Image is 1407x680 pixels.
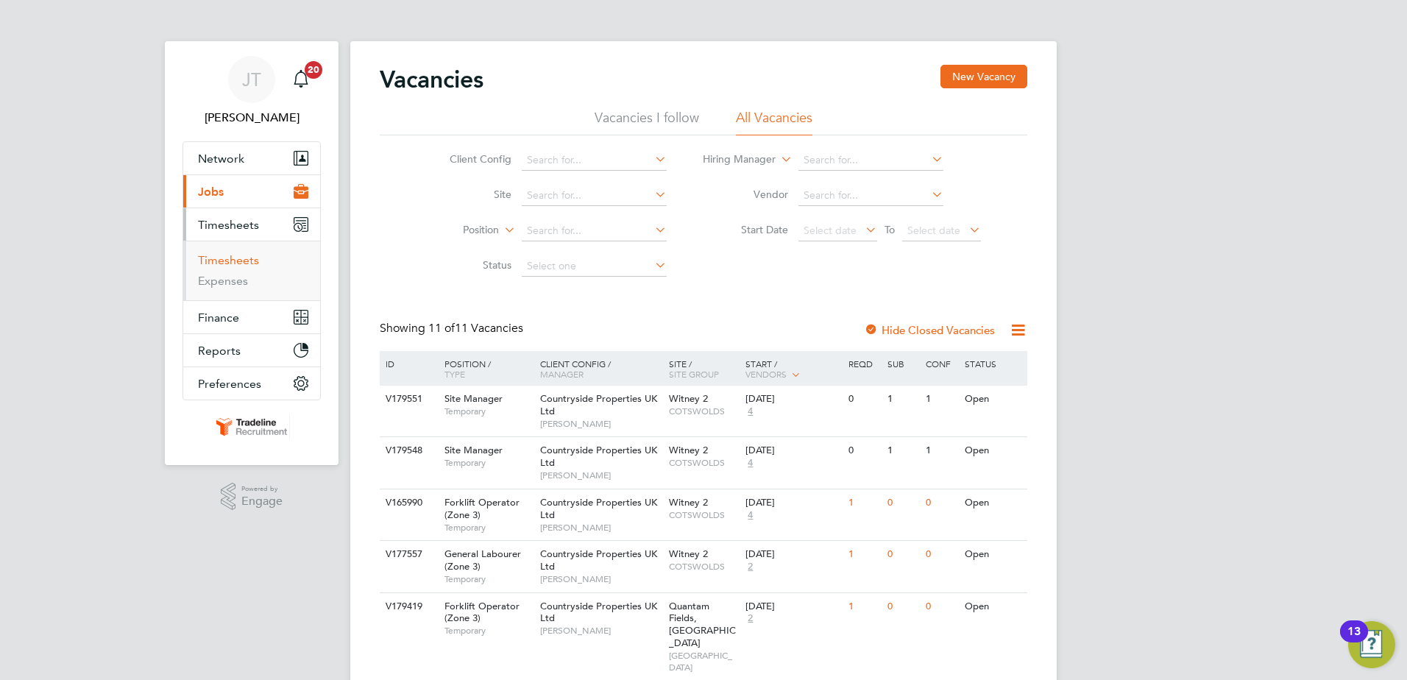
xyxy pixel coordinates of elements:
[183,142,320,174] button: Network
[540,392,657,417] span: Countryside Properties UK Ltd
[427,152,511,166] label: Client Config
[198,253,259,267] a: Timesheets
[444,405,533,417] span: Temporary
[444,600,520,625] span: Forklift Operator (Zone 3)
[745,393,841,405] div: [DATE]
[522,256,667,277] input: Select one
[382,386,433,413] div: V179551
[961,437,1025,464] div: Open
[669,405,739,417] span: COTSWOLDS
[745,497,841,509] div: [DATE]
[940,65,1027,88] button: New Vacancy
[907,224,960,237] span: Select date
[198,344,241,358] span: Reports
[691,152,776,167] label: Hiring Manager
[745,457,755,470] span: 4
[444,548,521,573] span: General Labourer (Zone 3)
[242,70,261,89] span: JT
[742,351,845,388] div: Start /
[669,444,708,456] span: Witney 2
[1348,621,1395,668] button: Open Resource Center, 13 new notifications
[444,625,533,637] span: Temporary
[241,483,283,495] span: Powered by
[845,593,883,620] div: 1
[382,593,433,620] div: V179419
[522,221,667,241] input: Search for...
[884,489,922,517] div: 0
[433,351,536,386] div: Position /
[703,188,788,201] label: Vendor
[669,392,708,405] span: Witney 2
[845,386,883,413] div: 0
[182,109,321,127] span: Jemima Topping
[380,321,526,336] div: Showing
[380,65,483,94] h2: Vacancies
[427,188,511,201] label: Site
[703,223,788,236] label: Start Date
[669,368,719,380] span: Site Group
[665,351,743,386] div: Site /
[669,561,739,573] span: COTSWOLDS
[428,321,455,336] span: 11 of
[1347,631,1361,651] div: 13
[221,483,283,511] a: Powered byEngage
[183,334,320,366] button: Reports
[198,377,261,391] span: Preferences
[427,258,511,272] label: Status
[444,496,520,521] span: Forklift Operator (Zone 3)
[540,522,662,534] span: [PERSON_NAME]
[845,437,883,464] div: 0
[884,386,922,413] div: 1
[382,437,433,464] div: V179548
[884,593,922,620] div: 0
[864,323,995,337] label: Hide Closed Vacancies
[961,386,1025,413] div: Open
[745,561,755,573] span: 2
[961,593,1025,620] div: Open
[845,351,883,376] div: Reqd
[540,600,657,625] span: Countryside Properties UK Ltd
[669,509,739,521] span: COTSWOLDS
[669,457,739,469] span: COTSWOLDS
[444,368,465,380] span: Type
[198,218,259,232] span: Timesheets
[884,541,922,568] div: 0
[198,311,239,325] span: Finance
[804,224,857,237] span: Select date
[198,152,244,166] span: Network
[522,185,667,206] input: Search for...
[922,437,960,464] div: 1
[884,437,922,464] div: 1
[182,56,321,127] a: JT[PERSON_NAME]
[540,496,657,521] span: Countryside Properties UK Ltd
[745,548,841,561] div: [DATE]
[183,367,320,400] button: Preferences
[444,444,503,456] span: Site Manager
[241,495,283,508] span: Engage
[922,593,960,620] div: 0
[922,351,960,376] div: Conf
[884,351,922,376] div: Sub
[183,208,320,241] button: Timesheets
[961,489,1025,517] div: Open
[745,368,787,380] span: Vendors
[183,241,320,300] div: Timesheets
[382,351,433,376] div: ID
[798,185,943,206] input: Search for...
[183,175,320,208] button: Jobs
[540,368,584,380] span: Manager
[845,541,883,568] div: 1
[745,405,755,418] span: 4
[540,444,657,469] span: Countryside Properties UK Ltd
[198,274,248,288] a: Expenses
[669,548,708,560] span: Witney 2
[540,418,662,430] span: [PERSON_NAME]
[540,470,662,481] span: [PERSON_NAME]
[183,301,320,333] button: Finance
[540,625,662,637] span: [PERSON_NAME]
[444,522,533,534] span: Temporary
[540,548,657,573] span: Countryside Properties UK Ltd
[382,541,433,568] div: V177557
[961,351,1025,376] div: Status
[922,541,960,568] div: 0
